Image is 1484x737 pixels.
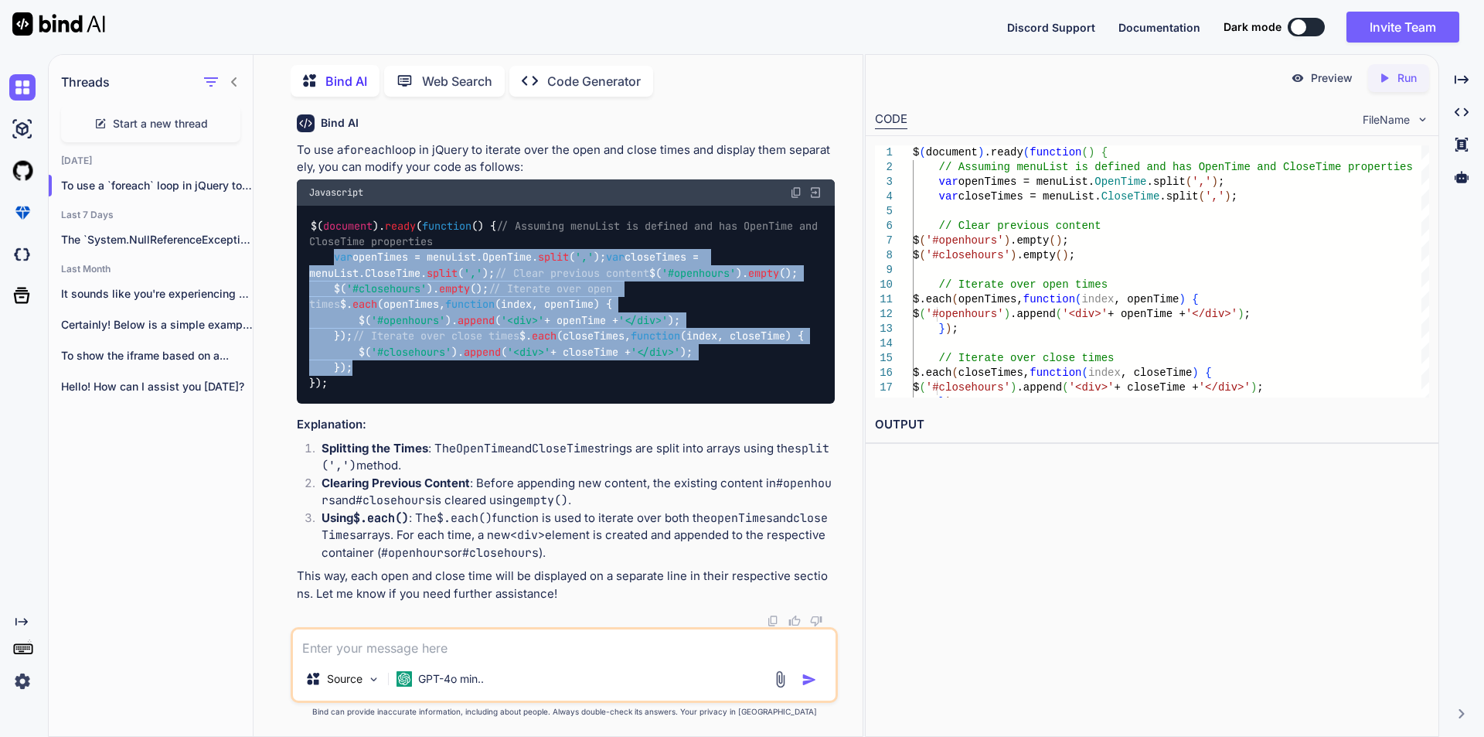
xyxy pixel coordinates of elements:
[1291,71,1305,85] img: preview
[919,381,925,394] span: (
[1114,381,1198,394] span: + closeTime +
[381,545,451,561] code: #openhours
[61,73,110,91] h1: Threads
[875,219,893,234] div: 6
[61,379,253,394] p: Hello! How can I assist you [DATE]?
[1007,21,1095,34] span: Discord Support
[919,249,925,261] span: (
[9,668,36,694] img: settings
[1062,308,1108,320] span: '<div>'
[1251,381,1257,394] span: )
[913,249,919,261] span: $
[1244,308,1250,320] span: ;
[938,220,1101,232] span: // Clear previous content
[49,209,253,221] h2: Last 7 Days
[1075,293,1081,305] span: (
[1186,308,1237,320] span: '</div>'
[925,308,1003,320] span: '#openhours'
[1056,308,1062,320] span: (
[1198,381,1250,394] span: '</div>'
[810,615,822,627] img: dislike
[352,298,377,312] span: each
[1118,19,1200,36] button: Documentation
[427,266,458,280] span: split
[951,367,958,379] span: (
[925,146,977,159] span: document
[938,190,958,203] span: var
[456,441,512,456] code: OpenTime
[1101,190,1159,203] span: CloseTime
[618,313,668,327] span: '</div>'
[1311,70,1353,86] p: Preview
[1010,249,1016,261] span: )
[501,313,544,327] span: '<div>'
[9,241,36,268] img: darkCloudIdeIcon
[984,146,1023,159] span: .ready
[365,266,420,280] span: CloseTime
[1101,146,1107,159] span: {
[1114,293,1179,305] span: , openTime
[321,115,359,131] h6: Bind AI
[1010,381,1016,394] span: )
[334,251,352,264] span: var
[309,218,823,392] code: $( ). ( ( ) { openTimes = menuList. . ( ); closeTimes = menuList. . ( ); $( ). (); $( ). (); $. (...
[913,381,919,394] span: $
[1030,367,1081,379] span: function
[686,329,785,343] span: index, closeTime
[875,111,907,129] div: CODE
[9,200,36,226] img: premium
[1263,161,1412,173] span: nd CloseTime properties
[1159,190,1198,203] span: .split
[913,234,919,247] span: $
[507,345,550,359] span: '<div>'
[445,298,495,312] span: function
[875,248,893,263] div: 8
[875,336,893,351] div: 14
[631,345,680,359] span: '</div>'
[958,190,1101,203] span: closeTimes = menuList.
[61,232,253,247] p: The `System.NullReferenceException` you're encountering indicates that your...
[925,381,1009,394] span: '#closehours'
[510,527,545,543] code: <div>
[291,706,838,718] p: Bind can provide inaccurate information, including about people. Always double-check its answers....
[748,266,779,280] span: empty
[866,407,1438,443] h2: OUTPUT
[1081,293,1114,305] span: index
[875,292,893,307] div: 11
[1068,249,1074,261] span: ;
[1363,112,1410,128] span: FileName
[1397,70,1417,86] p: Run
[919,234,925,247] span: (
[61,317,253,333] p: Certainly! Below is a simple example of...
[938,161,1263,173] span: // Assuming menuList is defined and has OpenTime a
[875,145,893,160] div: 1
[61,286,253,302] p: It sounds like you're experiencing an issue...
[356,493,432,508] code: #closehours
[1146,176,1185,188] span: .split
[951,293,958,305] span: (
[662,266,736,280] span: '#openhours'
[1010,308,1056,320] span: .append
[938,176,958,188] span: var
[437,510,492,526] code: $.each()
[767,615,779,627] img: copy
[1056,249,1062,261] span: (
[464,345,501,359] span: append
[875,234,893,248] div: 7
[1192,176,1211,188] span: ','
[1062,249,1068,261] span: )
[913,293,951,305] span: $.each
[938,352,1114,364] span: // Iterate over close times
[1081,367,1087,379] span: (
[875,204,893,219] div: 5
[1003,308,1009,320] span: )
[1016,381,1062,394] span: .append
[875,307,893,322] div: 12
[323,219,373,233] span: document
[1230,190,1237,203] span: ;
[1108,308,1186,320] span: + openTime +
[1088,146,1094,159] span: )
[422,219,471,233] span: function
[1003,234,1009,247] span: )
[938,278,1107,291] span: // Iterate over open times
